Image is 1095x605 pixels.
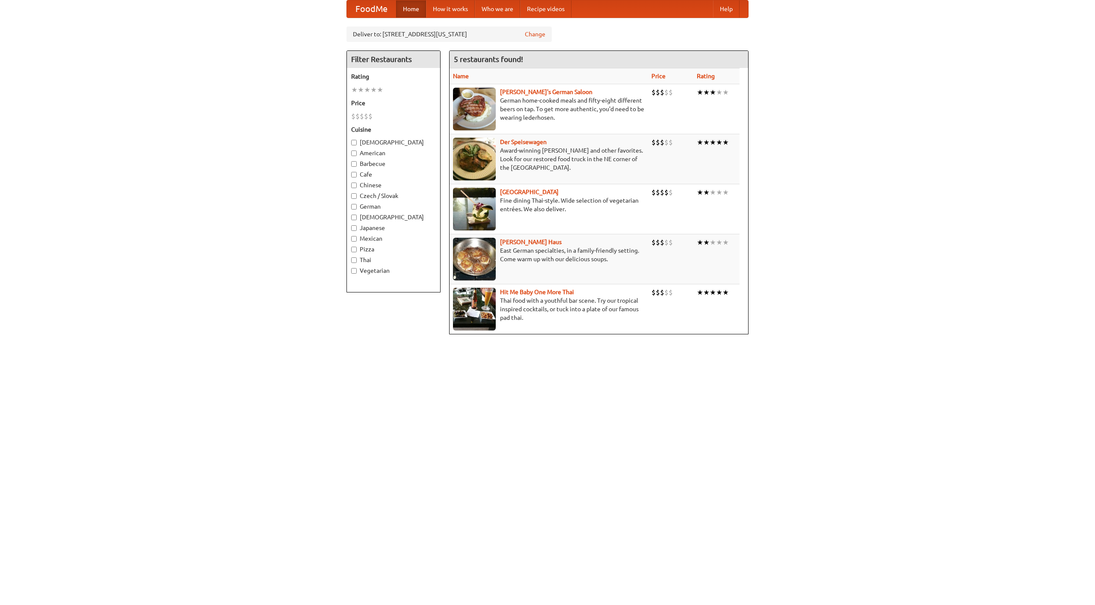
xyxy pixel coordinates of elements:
h5: Price [351,99,436,107]
label: Pizza [351,245,436,254]
label: Thai [351,256,436,264]
a: Home [396,0,426,18]
a: [GEOGRAPHIC_DATA] [500,189,559,195]
div: Deliver to: [STREET_ADDRESS][US_STATE] [346,27,552,42]
input: Japanese [351,225,357,231]
li: $ [651,288,656,297]
li: $ [664,138,669,147]
img: satay.jpg [453,188,496,230]
b: Hit Me Baby One More Thai [500,289,574,295]
label: [DEMOGRAPHIC_DATA] [351,138,436,147]
li: ★ [703,238,710,247]
input: [DEMOGRAPHIC_DATA] [351,215,357,220]
li: ★ [697,138,703,147]
a: Rating [697,73,715,80]
p: German home-cooked meals and fifty-eight different beers on tap. To get more authentic, you'd nee... [453,96,645,122]
label: Vegetarian [351,266,436,275]
img: esthers.jpg [453,88,496,130]
li: $ [669,138,673,147]
a: [PERSON_NAME]'s German Saloon [500,89,592,95]
li: ★ [716,288,722,297]
li: ★ [697,88,703,97]
li: $ [368,112,373,121]
li: ★ [697,288,703,297]
li: $ [656,138,660,147]
label: German [351,202,436,211]
label: Chinese [351,181,436,189]
li: $ [660,188,664,197]
li: $ [664,88,669,97]
a: [PERSON_NAME] Haus [500,239,562,245]
li: $ [651,88,656,97]
label: Japanese [351,224,436,232]
li: $ [651,238,656,247]
li: $ [656,288,660,297]
label: American [351,149,436,157]
li: $ [656,88,660,97]
label: Czech / Slovak [351,192,436,200]
li: $ [669,188,673,197]
li: ★ [710,138,716,147]
li: ★ [716,238,722,247]
li: ★ [722,138,729,147]
li: $ [660,138,664,147]
label: Mexican [351,234,436,243]
input: Chinese [351,183,357,188]
h5: Rating [351,72,436,81]
input: [DEMOGRAPHIC_DATA] [351,140,357,145]
img: kohlhaus.jpg [453,238,496,280]
h5: Cuisine [351,125,436,134]
li: $ [355,112,360,121]
p: Award-winning [PERSON_NAME] and other favorites. Look for our restored food truck in the NE corne... [453,146,645,172]
li: ★ [697,238,703,247]
li: $ [656,188,660,197]
li: ★ [710,88,716,97]
li: $ [664,188,669,197]
li: $ [660,238,664,247]
li: ★ [370,85,377,94]
li: ★ [377,85,383,94]
label: Barbecue [351,159,436,168]
li: $ [669,88,673,97]
label: [DEMOGRAPHIC_DATA] [351,213,436,221]
li: ★ [710,238,716,247]
li: ★ [697,188,703,197]
li: ★ [716,188,722,197]
input: Cafe [351,172,357,177]
li: ★ [722,288,729,297]
input: Czech / Slovak [351,193,357,199]
li: ★ [722,88,729,97]
li: ★ [722,188,729,197]
li: ★ [703,88,710,97]
h4: Filter Restaurants [347,51,440,68]
p: Thai food with a youthful bar scene. Try our tropical inspired cocktails, or tuck into a plate of... [453,296,645,322]
li: ★ [722,238,729,247]
li: ★ [716,88,722,97]
a: Der Speisewagen [500,139,547,145]
li: ★ [703,288,710,297]
li: ★ [710,188,716,197]
li: $ [651,138,656,147]
a: Who we are [475,0,520,18]
ng-pluralize: 5 restaurants found! [454,55,523,63]
img: babythai.jpg [453,288,496,331]
li: ★ [716,138,722,147]
input: Vegetarian [351,268,357,274]
a: Name [453,73,469,80]
li: $ [664,238,669,247]
a: Recipe videos [520,0,571,18]
input: American [351,151,357,156]
a: Price [651,73,666,80]
li: ★ [710,288,716,297]
li: $ [664,288,669,297]
input: Pizza [351,247,357,252]
li: $ [364,112,368,121]
p: Fine dining Thai-style. Wide selection of vegetarian entrées. We also deliver. [453,196,645,213]
li: ★ [351,85,358,94]
a: FoodMe [347,0,396,18]
input: Mexican [351,236,357,242]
